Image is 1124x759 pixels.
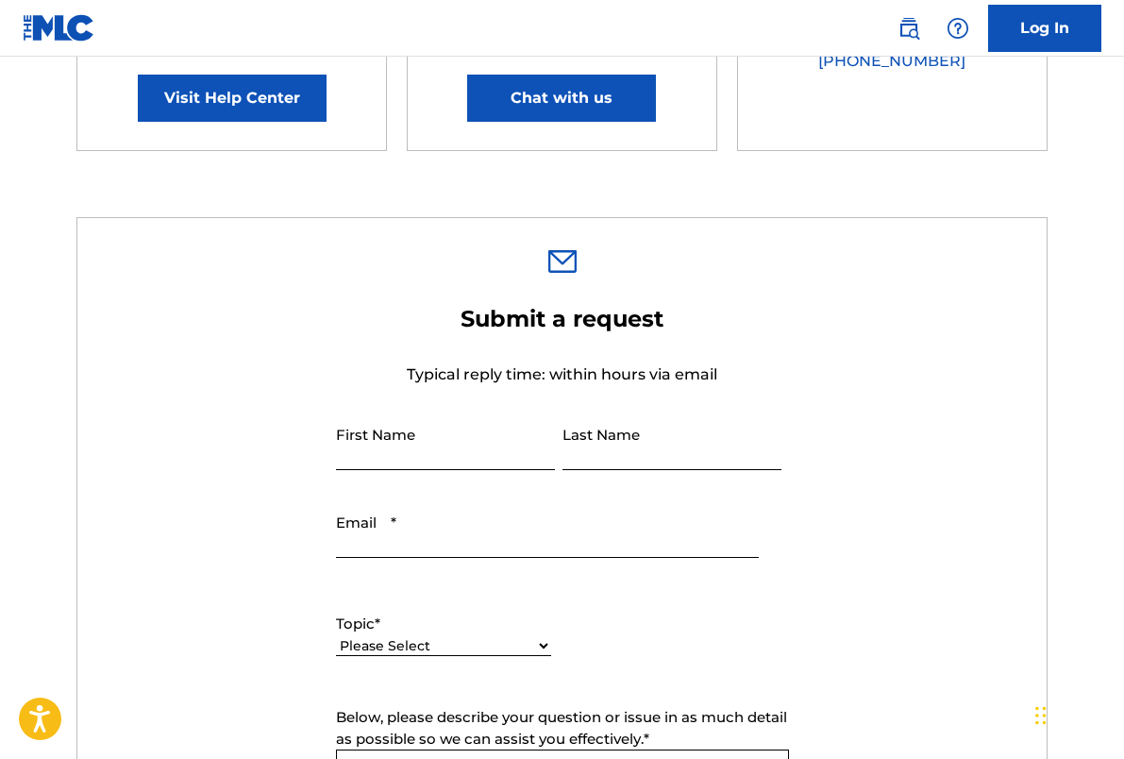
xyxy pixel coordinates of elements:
a: [PHONE_NUMBER] [818,52,965,70]
h2: Submit a request [336,305,789,333]
img: MLC Logo [23,14,95,42]
img: 0ff00501b51b535a1dc6.svg [548,250,577,273]
div: Drag [1035,687,1047,744]
iframe: Chat Widget [1030,668,1124,759]
a: Public Search [890,9,928,47]
div: Help [939,9,977,47]
img: help [947,17,969,40]
img: search [898,17,920,40]
a: Visit Help Center [138,75,327,122]
a: Log In [988,5,1101,52]
span: Typical reply time: within hours via email [407,365,717,383]
span: Topic [336,615,375,632]
span: Below, please describe your question or issue in as much detail as possible so we can assist you ... [336,708,787,748]
button: Chat with us [467,75,656,122]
